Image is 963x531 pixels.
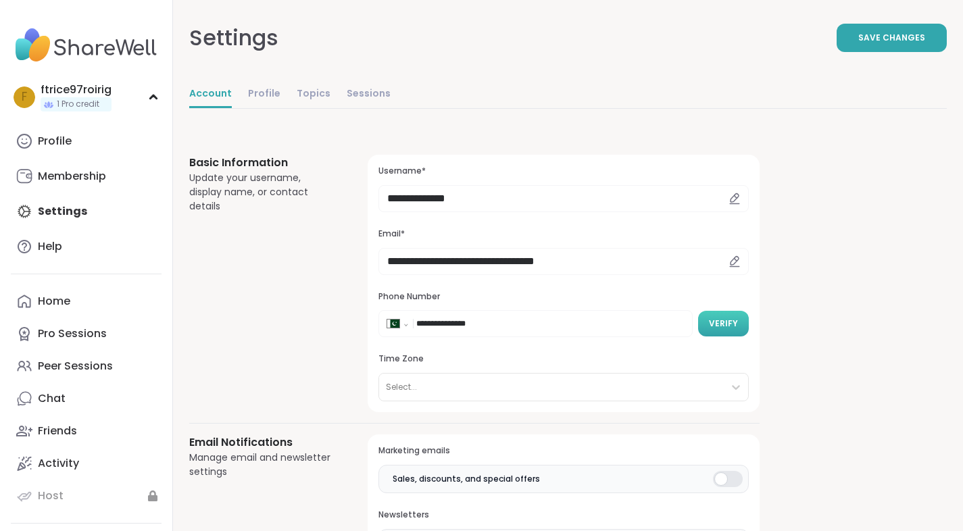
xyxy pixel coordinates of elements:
a: Host [11,480,162,512]
span: Save Changes [858,32,925,44]
h3: Email* [378,228,749,240]
a: Membership [11,160,162,193]
a: Home [11,285,162,318]
h3: Marketing emails [378,445,749,457]
h3: Time Zone [378,353,749,365]
div: Friends [38,424,77,438]
div: Chat [38,391,66,406]
h3: Newsletters [378,509,749,521]
div: Activity [38,456,79,471]
button: Verify [698,311,749,336]
span: f [22,88,27,106]
h3: Email Notifications [189,434,335,451]
a: Account [189,81,232,108]
img: ShareWell Nav Logo [11,22,162,69]
a: Sessions [347,81,391,108]
a: Profile [11,125,162,157]
h3: Username* [378,166,749,177]
a: Help [11,230,162,263]
div: Profile [38,134,72,149]
div: Home [38,294,70,309]
a: Chat [11,382,162,415]
div: Pro Sessions [38,326,107,341]
div: Membership [38,169,106,184]
div: Update your username, display name, or contact details [189,171,335,213]
div: Settings [189,22,278,54]
button: Save Changes [837,24,947,52]
span: 1 Pro credit [57,99,99,110]
a: Peer Sessions [11,350,162,382]
div: ftrice97roirig [41,82,112,97]
span: Sales, discounts, and special offers [393,473,540,485]
a: Profile [248,81,280,108]
a: Topics [297,81,330,108]
h3: Phone Number [378,291,749,303]
span: Verify [709,318,738,330]
div: Host [38,488,64,503]
div: Peer Sessions [38,359,113,374]
a: Activity [11,447,162,480]
h3: Basic Information [189,155,335,171]
a: Pro Sessions [11,318,162,350]
a: Friends [11,415,162,447]
div: Help [38,239,62,254]
div: Manage email and newsletter settings [189,451,335,479]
